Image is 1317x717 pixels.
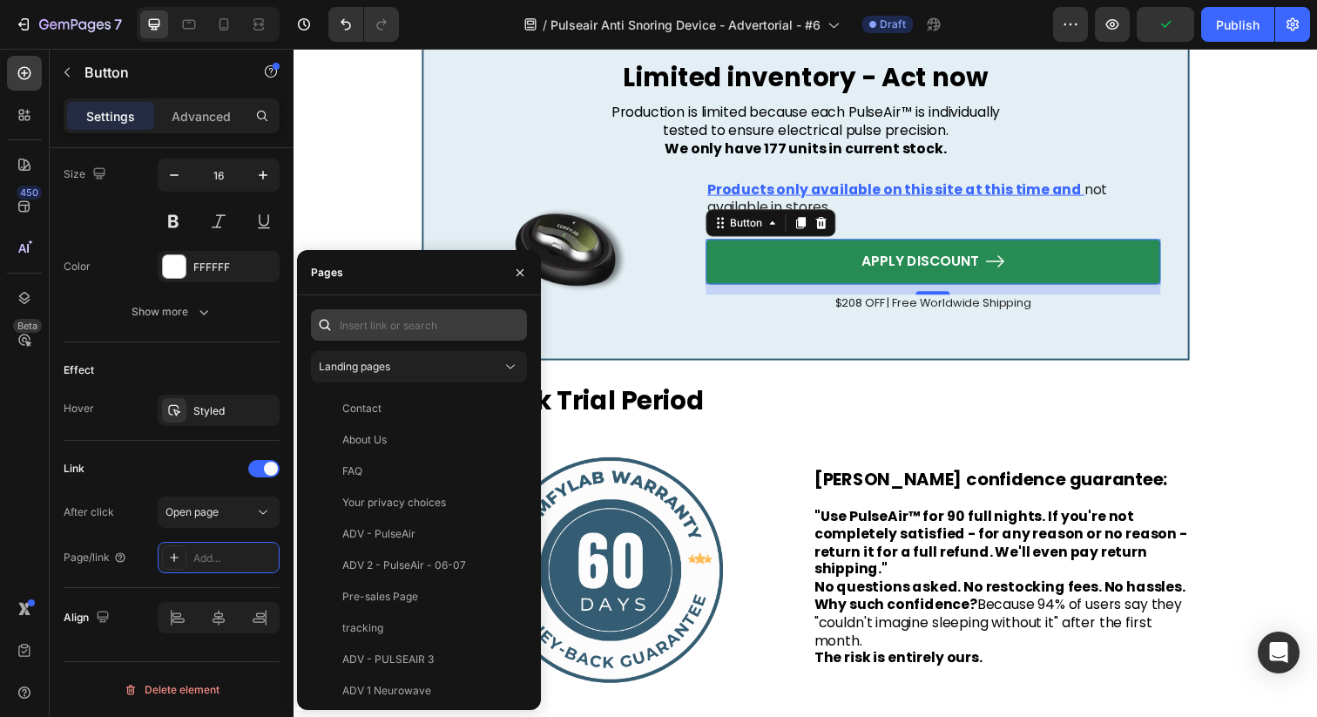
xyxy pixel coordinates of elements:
div: Hover [64,401,94,416]
div: ADV - PulseAir [342,526,415,542]
button: <p><span style="font-size:16px;">APPLY DISCOUNT&nbsp;</span></p> [421,194,885,240]
div: ADV 2 - PulseAir - 06-07 [342,558,466,573]
p: 7 [114,14,122,35]
span: Open page [165,505,219,518]
div: ADV 1 Neurowave [342,683,431,699]
span: Production is limited because each PulseAir™ is individually [324,55,721,75]
div: FAQ [342,463,362,479]
span: / [543,16,547,34]
div: 450 [17,186,42,200]
div: Size [64,163,110,186]
button: Delete element [64,676,280,704]
span: tested to ensure electrical pulse precision. [377,73,669,93]
div: Align [64,606,113,630]
div: FFFFFF [193,260,275,275]
span: Landing pages [319,360,390,373]
div: Effect [64,362,94,378]
div: After click [64,504,114,520]
span: APPLY DISCOUNT [580,206,699,227]
button: Open page [158,497,280,528]
div: Pages [311,265,343,281]
div: Undo/Redo [328,7,399,42]
div: Button [442,170,482,186]
strong: Zero-Risk Trial Period [132,341,419,378]
p: $208 OFF | Free Worldwide Shipping [422,253,883,267]
button: Show more [64,296,280,328]
div: Pre-sales Page [342,589,418,605]
div: Page/link [64,550,127,565]
div: ADV - PULSEAIR 3 [342,652,434,667]
div: Your privacy choices [342,495,446,511]
span: not available in stores. [422,133,831,172]
img: gempages_571712530917885152-3900da41-02ed-46b8-8e9b-f20d99efc31c.webp [160,114,393,288]
div: tracking [342,620,383,636]
strong: "Use PulseAir™ for 90 full nights. If you're not completely satisfied - for any reason or no reas... [531,467,912,541]
strong: The risk is entirely ours. [531,612,703,632]
p: Settings [86,107,135,125]
div: Open Intercom Messenger [1258,632,1300,673]
strong: [PERSON_NAME] confidence guarantee: [531,427,892,451]
strong: Why such confidence? [531,558,698,578]
div: Publish [1216,16,1260,34]
div: Styled [193,403,275,419]
strong: No questions asked. No restocking fees. No hassles. [531,539,910,559]
div: About Us [342,432,387,448]
input: Insert link or search [311,309,527,341]
div: Link [64,461,84,477]
div: Color [64,259,91,274]
a: Products only available on this site at this time and [422,133,805,153]
div: Beta [13,319,42,333]
div: Contact [342,401,382,416]
p: Button [84,62,233,83]
span: Draft [880,17,906,32]
button: Landing pages [311,351,527,382]
span: Pulseair Anti Snoring Device - Advertorial - #6 [550,16,821,34]
div: Show more [132,303,213,321]
button: 7 [7,7,130,42]
span: Because 94% of users say they "couldn't imagine sleeping without it" after the first month. [531,558,907,614]
img: gempages_571712530917885152-92bff757-a9e0-4a7d-aa22-df630e198225.png [192,402,454,663]
button: Publish [1201,7,1274,42]
div: Delete element [124,680,219,700]
div: Add... [193,551,275,566]
strong: We only have 177 units in current stock. [379,91,666,112]
p: Advanced [172,107,231,125]
iframe: Design area [294,49,1317,717]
